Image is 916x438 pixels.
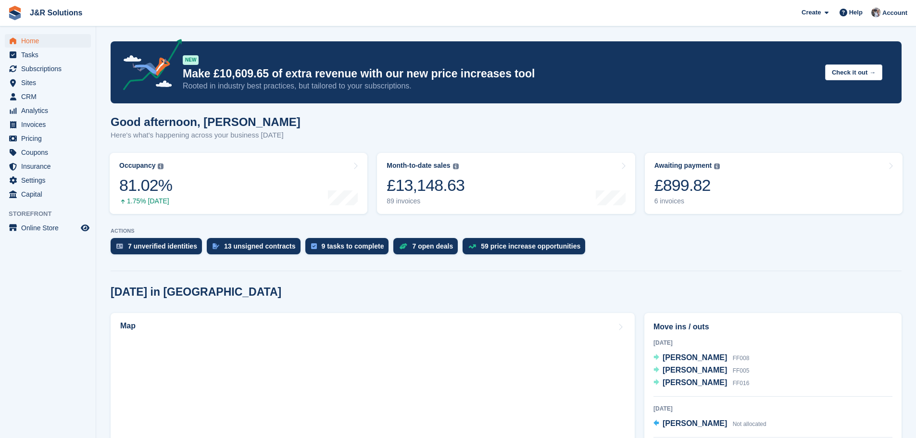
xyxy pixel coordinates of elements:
div: [DATE] [653,404,892,413]
img: icon-info-grey-7440780725fd019a000dd9b08b2336e03edf1995a4989e88bcd33f0948082b44.svg [714,163,720,169]
a: 9 tasks to complete [305,238,394,259]
img: stora-icon-8386f47178a22dfd0bd8f6a31ec36ba5ce8667c1dd55bd0f319d3a0aa187defe.svg [8,6,22,20]
span: Tasks [21,48,79,62]
a: Occupancy 81.02% 1.75% [DATE] [110,153,367,214]
h2: Map [120,322,136,330]
a: menu [5,132,91,145]
button: Check it out → [825,64,882,80]
img: icon-info-grey-7440780725fd019a000dd9b08b2336e03edf1995a4989e88bcd33f0948082b44.svg [158,163,163,169]
a: menu [5,62,91,75]
img: price_increase_opportunities-93ffe204e8149a01c8c9dc8f82e8f89637d9d84a8eef4429ea346261dce0b2c0.svg [468,244,476,249]
div: Awaiting payment [654,162,712,170]
a: menu [5,118,91,131]
img: contract_signature_icon-13c848040528278c33f63329250d36e43548de30e8caae1d1a13099fd9432cc5.svg [213,243,219,249]
a: menu [5,188,91,201]
span: Analytics [21,104,79,117]
p: Rooted in industry best practices, but tailored to your subscriptions. [183,81,817,91]
a: [PERSON_NAME] FF016 [653,377,749,389]
a: menu [5,104,91,117]
span: FF016 [733,380,750,387]
a: [PERSON_NAME] Not allocated [653,418,766,430]
a: menu [5,221,91,235]
p: Here's what's happening across your business [DATE] [111,130,301,141]
div: £13,148.63 [387,175,464,195]
span: [PERSON_NAME] [663,419,727,427]
div: NEW [183,55,199,65]
div: 81.02% [119,175,172,195]
img: price-adjustments-announcement-icon-8257ccfd72463d97f412b2fc003d46551f7dbcb40ab6d574587a9cd5c0d94... [115,39,182,94]
span: Online Store [21,221,79,235]
div: 9 tasks to complete [322,242,384,250]
span: Create [802,8,821,17]
span: Coupons [21,146,79,159]
span: Not allocated [733,421,766,427]
a: [PERSON_NAME] FF008 [653,352,749,364]
span: Insurance [21,160,79,173]
div: 13 unsigned contracts [224,242,296,250]
span: [PERSON_NAME] [663,366,727,374]
span: Settings [21,174,79,187]
a: J&R Solutions [26,5,86,21]
img: deal-1b604bf984904fb50ccaf53a9ad4b4a5d6e5aea283cecdc64d6e3604feb123c2.svg [399,243,407,250]
span: [PERSON_NAME] [663,378,727,387]
a: menu [5,146,91,159]
div: Occupancy [119,162,155,170]
img: icon-info-grey-7440780725fd019a000dd9b08b2336e03edf1995a4989e88bcd33f0948082b44.svg [453,163,459,169]
a: menu [5,76,91,89]
a: Preview store [79,222,91,234]
span: Capital [21,188,79,201]
a: 7 open deals [393,238,463,259]
div: 6 invoices [654,197,720,205]
img: Steve Revell [871,8,881,17]
div: 89 invoices [387,197,464,205]
img: verify_identity-adf6edd0f0f0b5bbfe63781bf79b02c33cf7c696d77639b501bdc392416b5a36.svg [116,243,123,249]
span: CRM [21,90,79,103]
h2: [DATE] in [GEOGRAPHIC_DATA] [111,286,281,299]
span: Pricing [21,132,79,145]
img: task-75834270c22a3079a89374b754ae025e5fb1db73e45f91037f5363f120a921f8.svg [311,243,317,249]
div: Month-to-date sales [387,162,450,170]
div: [DATE] [653,338,892,347]
a: menu [5,174,91,187]
a: Awaiting payment £899.82 6 invoices [645,153,903,214]
a: 13 unsigned contracts [207,238,305,259]
a: menu [5,90,91,103]
span: Subscriptions [21,62,79,75]
p: ACTIONS [111,228,902,234]
div: 7 open deals [412,242,453,250]
a: 59 price increase opportunities [463,238,590,259]
span: Invoices [21,118,79,131]
h1: Good afternoon, [PERSON_NAME] [111,115,301,128]
h2: Move ins / outs [653,321,892,333]
span: [PERSON_NAME] [663,353,727,362]
a: menu [5,160,91,173]
a: Month-to-date sales £13,148.63 89 invoices [377,153,635,214]
span: Help [849,8,863,17]
span: FF005 [733,367,750,374]
span: Account [882,8,907,18]
div: 7 unverified identities [128,242,197,250]
div: 59 price increase opportunities [481,242,580,250]
span: Sites [21,76,79,89]
div: £899.82 [654,175,720,195]
a: [PERSON_NAME] FF005 [653,364,749,377]
p: Make £10,609.65 of extra revenue with our new price increases tool [183,67,817,81]
span: Home [21,34,79,48]
span: FF008 [733,355,750,362]
div: 1.75% [DATE] [119,197,172,205]
a: menu [5,34,91,48]
a: 7 unverified identities [111,238,207,259]
a: menu [5,48,91,62]
span: Storefront [9,209,96,219]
